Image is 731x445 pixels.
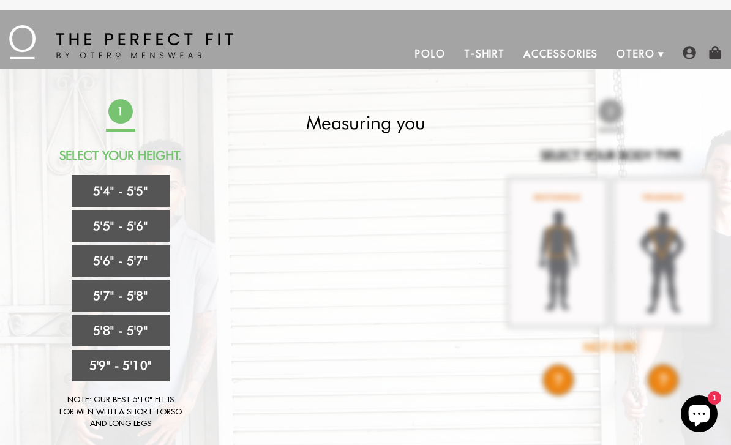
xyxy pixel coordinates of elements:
a: T-Shirt [455,39,514,69]
div: Note: Our best 5'10" fit is for men with a short torso and long legs [59,394,182,430]
img: The Perfect Fit - by Otero Menswear - Logo [9,25,233,59]
a: 5'9" - 5'10" [72,350,170,381]
a: 5'5" - 5'6" [72,210,170,242]
h2: Select Your Height. [15,148,225,163]
span: 1 [108,99,133,124]
inbox-online-store-chat: Shopify online store chat [677,395,721,435]
a: Accessories [514,39,607,69]
a: Polo [406,39,455,69]
a: 5'4" - 5'5" [72,175,170,207]
a: 5'7" - 5'8" [72,280,170,312]
img: user-account-icon.png [683,46,696,59]
a: Otero [607,39,664,69]
h2: Measuring you [260,111,470,133]
img: shopping-bag-icon.png [708,46,722,59]
a: 5'6" - 5'7" [72,245,170,277]
a: 5'8" - 5'9" [72,315,170,346]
